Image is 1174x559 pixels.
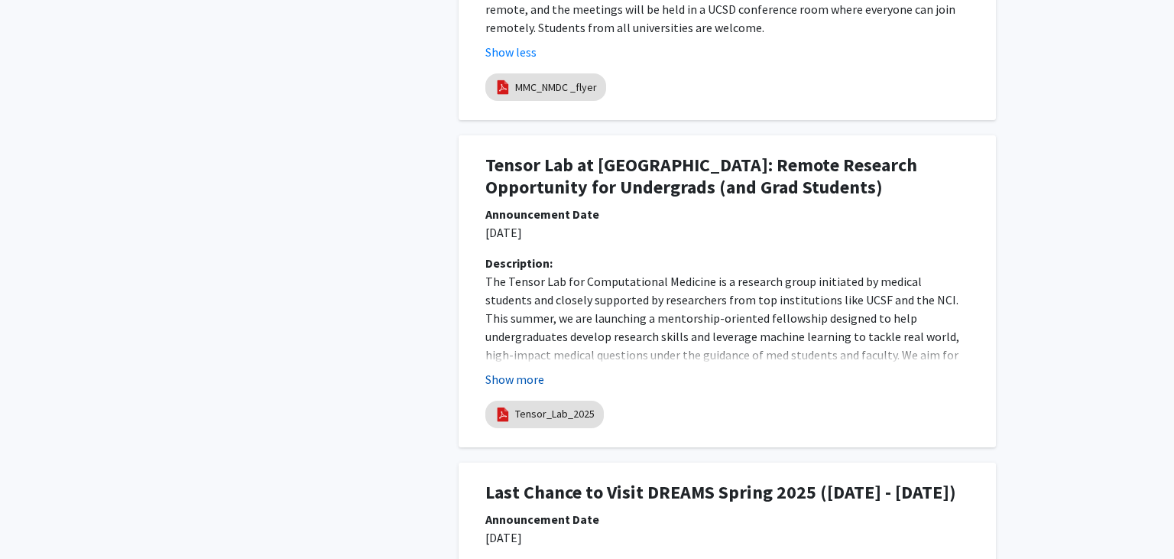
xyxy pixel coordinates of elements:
p: The Tensor Lab for Computational Medicine is a research group initiated by medical students and c... [485,272,969,401]
button: Show more [485,370,544,388]
img: pdf_icon.png [495,79,511,96]
a: MMC_NMDC _flyer [515,80,597,96]
a: Tensor_Lab_2025 [515,406,595,422]
p: [DATE] [485,528,969,547]
div: Announcement Date [485,510,969,528]
iframe: Chat [11,490,65,548]
p: [DATE] [485,223,969,242]
button: Show less [485,43,537,61]
div: Description: [485,254,969,272]
h1: Last Chance to Visit DREAMS Spring 2025 ([DATE] - [DATE]) [485,482,969,504]
h1: Tensor Lab at [GEOGRAPHIC_DATA]: Remote Research Opportunity for Undergrads (and Grad Students) [485,154,969,199]
div: Announcement Date [485,205,969,223]
img: pdf_icon.png [495,406,511,423]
